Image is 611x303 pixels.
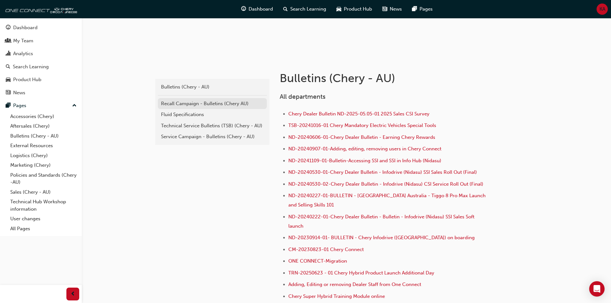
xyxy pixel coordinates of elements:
span: search-icon [6,64,10,70]
img: oneconnect [3,3,77,15]
span: up-icon [72,102,77,110]
span: guage-icon [6,25,11,31]
div: Bulletins (Chery - AU) [161,83,264,91]
a: Aftersales (Chery) [8,121,79,131]
span: prev-icon [71,290,75,298]
button: Pages [3,100,79,112]
span: Search Learning [290,5,326,13]
span: chart-icon [6,51,11,57]
a: News [3,87,79,99]
a: Search Learning [3,61,79,73]
div: Technical Service Bulletins (TSB) (Chery - AU) [161,122,264,130]
span: All departments [280,93,326,100]
a: ND-20240222-01-Chery Dealer Bulletin - Bulletin - Infodrive (Nidasu) SSI Sales Soft launch [288,214,476,229]
a: Logistics (Chery) [8,151,79,161]
a: Technical Hub Workshop information [8,197,79,214]
a: TRN-20250623 - 01 Chery Hybrid Product Launch Additional Day [288,270,434,276]
span: pages-icon [6,103,11,109]
a: ND-20241109-01-Bulletin-Accessing SSI and SSI in Info Hub (Nidasu) [288,158,441,164]
a: ND-20240606-01-Chery Dealer Bulletin - Earning Chery Rewards [288,134,435,140]
a: CM-20230823-01 Chery Connect [288,247,364,252]
span: News [390,5,402,13]
a: ND-20240530-02-Chery Dealer Bulletin - Infodrive (Nidasu) CSI Service Roll Out (Final) [288,181,483,187]
div: Product Hub [13,76,41,83]
a: Adding, Editing or removing Dealer Staff from One Connect [288,282,421,287]
a: External Resources [8,141,79,151]
a: Accessories (Chery) [8,112,79,122]
span: car-icon [336,5,341,13]
a: ND-20240530-01-Chery Dealer Bulletin - Infodrive (Nidasu) SSI Sales Roll Out (Final) [288,169,477,175]
div: Search Learning [13,63,49,71]
a: search-iconSearch Learning [278,3,331,16]
a: Chery Super Hybrid Training Module online [288,293,385,299]
span: guage-icon [241,5,246,13]
a: TSB-20241016-01 Chery Mandatory Electric Vehicles Special Tools [288,122,436,128]
a: My Team [3,35,79,47]
a: car-iconProduct Hub [331,3,377,16]
a: Dashboard [3,22,79,34]
span: search-icon [283,5,288,13]
a: Sales (Chery - AU) [8,187,79,197]
span: news-icon [382,5,387,13]
div: Open Intercom Messenger [589,281,605,297]
span: people-icon [6,38,11,44]
a: Fluid Specifications [158,109,267,120]
span: Pages [420,5,433,13]
a: ND-20240907-01-Adding, editing, removing users in Chery Connect [288,146,441,152]
a: Product Hub [3,74,79,86]
h1: Bulletins (Chery - AU) [280,71,490,85]
a: ONE CONNECT-Migration [288,258,347,264]
div: My Team [13,37,33,45]
div: Recall Campaign - Bulletins (Chery AU) [161,100,264,107]
a: Recall Campaign - Bulletins (Chery AU) [158,98,267,109]
a: pages-iconPages [407,3,438,16]
a: All Pages [8,224,79,234]
a: Service Campaign - Bulletins (Chery - AU) [158,131,267,142]
a: news-iconNews [377,3,407,16]
span: KA [599,5,605,13]
span: car-icon [6,77,11,83]
div: News [13,89,25,97]
span: pages-icon [412,5,417,13]
div: Dashboard [13,24,38,31]
div: Pages [13,102,26,109]
a: Bulletins (Chery - AU) [158,81,267,93]
span: Product Hub [344,5,372,13]
div: Service Campaign - Bulletins (Chery - AU) [161,133,264,140]
div: Analytics [13,50,33,57]
a: ND-20240227-01-BULLETIN - [GEOGRAPHIC_DATA] Australia - Tiggo 8 Pro Max Launch and Selling Skills... [288,193,487,208]
a: Policies and Standards (Chery -AU) [8,170,79,187]
span: Dashboard [249,5,273,13]
button: KA [597,4,608,15]
a: Bulletins (Chery - AU) [8,131,79,141]
a: User changes [8,214,79,224]
a: ND-20230914-01- BULLETIN - Chery Infodrive ([GEOGRAPHIC_DATA]) on boarding [288,235,475,240]
div: Fluid Specifications [161,111,264,118]
a: Chery Dealer Bulletin ND-2025-05.05-01 2025 Sales CSI Survey [288,111,429,117]
span: news-icon [6,90,11,96]
a: Technical Service Bulletins (TSB) (Chery - AU) [158,120,267,131]
button: DashboardMy TeamAnalyticsSearch LearningProduct HubNews [3,21,79,100]
a: guage-iconDashboard [236,3,278,16]
a: Analytics [3,48,79,60]
a: Marketing (Chery) [8,160,79,170]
